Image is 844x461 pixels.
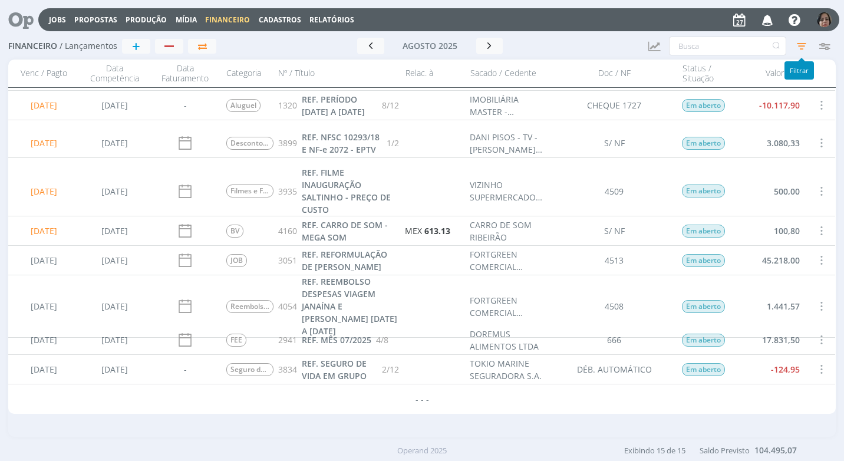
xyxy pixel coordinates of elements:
[302,166,399,216] a: REF. FILME INAUGURAÇÃO SALTINHO - PREÇO DE CUSTO
[470,328,547,353] div: DOREMUS ALIMENTOS LTDA
[736,63,806,84] div: Valor (R$)
[8,355,79,384] div: [DATE]
[8,216,79,245] div: [DATE]
[8,91,79,120] div: [DATE]
[226,334,246,347] span: FEE
[176,15,197,25] a: Mídia
[150,63,220,84] div: Data Faturamento
[278,185,297,197] span: 3935
[736,166,806,216] div: 500,00
[79,275,150,337] div: [DATE]
[736,325,806,354] div: 17.831,50
[172,15,200,25] button: Mídia
[683,334,726,347] span: Em aberto
[302,358,367,381] span: REF. SEGURO DE VIDA EM GRUPO
[79,325,150,354] div: [DATE]
[8,275,79,337] div: [DATE]
[278,363,297,376] span: 3834
[226,137,273,150] span: Desconto Padrão
[470,219,547,243] div: CARRO DE SOM RIBEIRÃO
[553,166,677,216] div: 4509
[383,99,400,111] span: 8/12
[302,131,382,156] a: REF. NFSC 10293/18 E NF-e 2072 - EPTV
[470,179,547,203] div: VIZINHO SUPERMERCADOS LTDA
[126,15,167,25] a: Produção
[79,91,150,120] div: [DATE]
[79,166,150,216] div: [DATE]
[79,63,150,84] div: Data Competência
[122,15,170,25] button: Produção
[553,129,677,157] div: S/ NF
[226,99,261,112] span: Aluguel
[226,254,247,267] span: JOB
[122,39,150,54] button: +
[220,63,273,84] div: Categoria
[736,246,806,275] div: 45.218,00
[816,9,832,30] button: 6
[49,15,66,25] a: Jobs
[736,216,806,245] div: 100,80
[553,63,677,84] div: Doc / NF
[677,63,736,84] div: Status / Situação
[278,334,297,346] span: 2941
[683,300,726,313] span: Em aberto
[259,15,301,25] span: Cadastros
[150,355,220,384] div: -
[79,246,150,275] div: [DATE]
[71,15,121,25] button: Propostas
[302,249,387,272] span: REF. REFORMULAÇÃO DE [PERSON_NAME]
[736,355,806,384] div: -124,95
[817,12,832,27] img: 6
[8,63,79,84] div: Venc / Pagto
[302,248,399,273] a: REF. REFORMULAÇÃO DE [PERSON_NAME]
[306,15,358,25] button: Relatórios
[553,275,677,337] div: 4508
[553,246,677,275] div: 4513
[425,225,451,236] b: 613.13
[470,93,547,118] div: IMOBILIÁRIA MASTER - [PERSON_NAME]
[302,334,371,346] a: REF. MÊS 07/2025
[302,93,377,118] a: REF. PERÍODO [DATE] A [DATE]
[226,300,273,313] span: Reembolsos
[8,129,79,157] div: [DATE]
[405,225,451,237] a: MEX613.13
[784,61,814,80] div: Filtrar
[553,216,677,245] div: S/ NF
[8,246,79,275] div: [DATE]
[226,363,273,376] span: Seguro de Vida
[736,129,806,157] div: 3.080,33
[278,225,297,237] span: 4160
[226,185,273,197] span: Filmes e Fotos
[302,94,365,117] span: REF. PERÍODO [DATE] A [DATE]
[309,15,354,25] a: Relatórios
[624,445,685,456] span: Exibindo 15 de 15
[202,15,253,25] button: Financeiro
[45,15,70,25] button: Jobs
[400,63,464,84] div: Relac. à
[683,99,726,112] span: Em aberto
[302,334,371,345] span: REF. MÊS 07/2025
[255,15,305,25] button: Cadastros
[470,357,547,382] div: TOKIO MARINE SEGURADORA S.A.
[700,445,750,456] span: Saldo Previsto
[60,41,117,51] span: / Lançamentos
[470,248,547,273] div: FORTGREEN COMERCIAL AGRICOLA LTDA
[74,15,117,25] a: Propostas
[8,384,835,414] div: - - -
[384,38,476,54] button: agosto 2025
[683,254,726,267] span: Em aberto
[553,325,677,354] div: 666
[669,37,786,55] input: Busca
[470,131,547,156] div: DANI PISOS - TV - [PERSON_NAME] DOS REIS LTDA
[553,355,677,384] div: DÉB. AUTOMÁTICO
[470,294,547,319] div: FORTGREEN COMERCIAL AGRICOLA LTDA
[79,129,150,157] div: [DATE]
[205,15,250,25] span: Financeiro
[683,225,726,238] span: Em aberto
[150,91,220,120] div: -
[302,276,397,337] span: REF. REEMBOLSO DESPESAS VIAGEM JANAÍNA E [PERSON_NAME] [DATE] A [DATE]
[683,363,726,376] span: Em aberto
[226,225,243,238] span: BV
[278,300,297,312] span: 4054
[302,275,399,337] a: REF. REEMBOLSO DESPESAS VIAGEM JANAÍNA E [PERSON_NAME] [DATE] A [DATE]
